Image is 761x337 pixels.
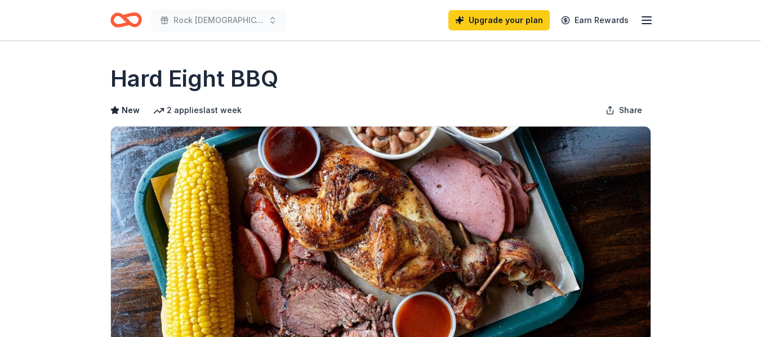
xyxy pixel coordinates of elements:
[619,104,642,117] span: Share
[173,14,264,27] span: Rock [DEMOGRAPHIC_DATA] 17th Annual Music Fest
[110,7,142,33] a: Home
[554,10,635,30] a: Earn Rewards
[153,104,242,117] div: 2 applies last week
[448,10,550,30] a: Upgrade your plan
[597,99,651,122] button: Share
[122,104,140,117] span: New
[151,9,286,32] button: Rock [DEMOGRAPHIC_DATA] 17th Annual Music Fest
[110,63,278,95] h1: Hard Eight BBQ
